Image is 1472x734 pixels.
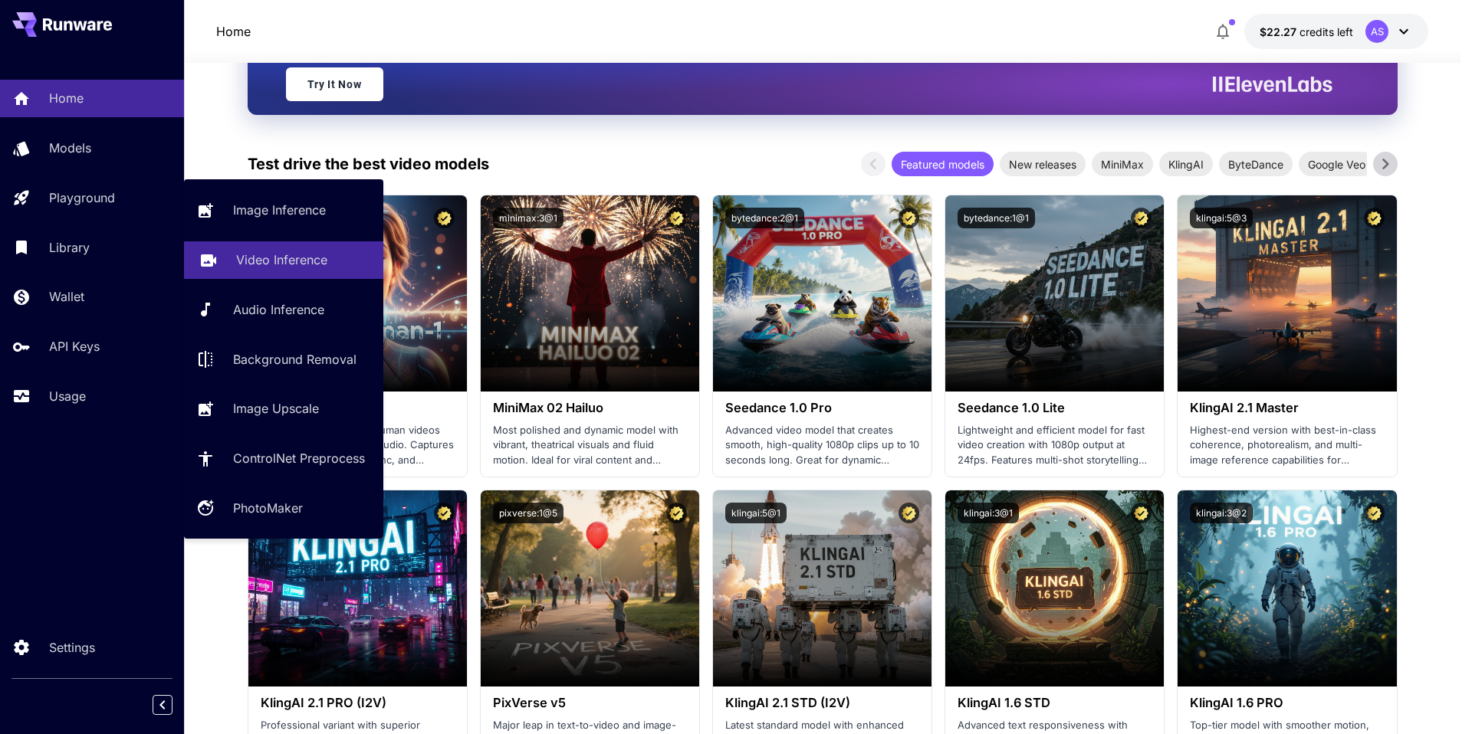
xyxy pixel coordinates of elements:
p: Most polished and dynamic model with vibrant, theatrical visuals and fluid motion. Ideal for vira... [493,423,687,468]
a: Image Upscale [184,390,383,428]
p: Settings [49,638,95,657]
button: Certified Model – Vetted for best performance and includes a commercial license. [1364,208,1385,228]
a: Video Inference [184,241,383,279]
nav: breadcrumb [216,22,251,41]
button: Certified Model – Vetted for best performance and includes a commercial license. [899,503,919,523]
div: Collapse sidebar [164,691,184,719]
h3: PixVerse v5 [493,696,687,710]
button: klingai:3@1 [958,503,1019,523]
p: ControlNet Preprocess [233,449,365,467]
a: PhotoMaker [184,490,383,527]
p: Audio Inference [233,300,324,319]
button: Certified Model – Vetted for best performance and includes a commercial license. [1131,208,1152,228]
button: Certified Model – Vetted for best performance and includes a commercial license. [1131,503,1152,523]
h3: Seedance 1.0 Pro [725,401,919,415]
h3: KlingAI 2.1 PRO (I2V) [261,696,455,710]
button: bytedance:2@1 [725,208,804,228]
img: alt [1178,490,1396,686]
button: Collapse sidebar [153,695,172,715]
button: Certified Model – Vetted for best performance and includes a commercial license. [434,503,455,523]
iframe: Chat Widget [1395,660,1472,734]
p: Highest-end version with best-in-class coherence, photorealism, and multi-image reference capabil... [1190,423,1384,468]
h3: KlingAI 2.1 STD (I2V) [725,696,919,710]
p: PhotoMaker [233,499,303,517]
h3: KlingAI 1.6 STD [958,696,1152,710]
img: alt [945,490,1164,686]
h3: Seedance 1.0 Lite [958,401,1152,415]
p: Lightweight and efficient model for fast video creation with 1080p output at 24fps. Features mult... [958,423,1152,468]
span: New releases [1000,156,1086,172]
button: pixverse:1@5 [493,503,563,523]
button: Certified Model – Vetted for best performance and includes a commercial license. [434,208,455,228]
div: AS [1365,20,1388,43]
button: $22.27161 [1244,14,1428,49]
a: Background Removal [184,340,383,378]
span: credits left [1299,25,1353,38]
img: alt [248,490,467,686]
p: Video Inference [236,251,327,269]
span: MiniMax [1092,156,1153,172]
span: KlingAI [1159,156,1213,172]
div: $22.27161 [1260,24,1353,40]
button: Certified Model – Vetted for best performance and includes a commercial license. [899,208,919,228]
img: alt [481,490,699,686]
p: Models [49,139,91,157]
p: Image Upscale [233,399,319,418]
button: Certified Model – Vetted for best performance and includes a commercial license. [666,208,687,228]
a: Image Inference [184,192,383,229]
p: API Keys [49,337,100,356]
button: Certified Model – Vetted for best performance and includes a commercial license. [1364,503,1385,523]
h3: KlingAI 1.6 PRO [1190,696,1384,710]
img: alt [713,490,932,686]
h3: MiniMax 02 Hailuo [493,401,687,415]
button: minimax:3@1 [493,208,563,228]
button: bytedance:1@1 [958,208,1035,228]
p: Playground [49,188,115,207]
span: $22.27 [1260,25,1299,38]
div: Widget de chat [1395,660,1472,734]
span: ByteDance [1219,156,1293,172]
a: Audio Inference [184,291,383,329]
p: Home [216,22,251,41]
a: Try It Now [286,67,383,101]
img: alt [481,195,699,392]
img: alt [1178,195,1396,392]
p: Advanced video model that creates smooth, high-quality 1080p clips up to 10 seconds long. Great f... [725,423,919,468]
h3: KlingAI 2.1 Master [1190,401,1384,415]
p: Usage [49,387,86,405]
p: Home [49,89,84,107]
p: Wallet [49,287,84,306]
span: Featured models [892,156,994,172]
button: Certified Model – Vetted for best performance and includes a commercial license. [666,503,687,523]
button: klingai:5@3 [1190,208,1253,228]
img: alt [713,195,932,392]
button: klingai:5@1 [725,503,787,523]
span: Google Veo [1299,156,1375,172]
p: Library [49,238,90,257]
p: Background Removal [233,350,356,369]
button: klingai:3@2 [1190,503,1253,523]
p: Test drive the best video models [248,152,489,175]
a: ControlNet Preprocess [184,440,383,477]
p: Image Inference [233,201,326,219]
img: alt [945,195,1164,392]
